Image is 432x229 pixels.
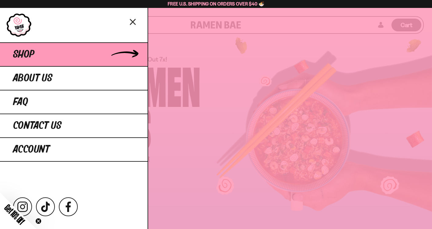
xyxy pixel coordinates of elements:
[128,16,138,27] button: Close menu
[13,73,52,84] span: About Us
[168,1,264,7] span: Free U.S. Shipping on Orders over $40 🍜
[13,97,28,107] span: FAQ
[35,218,41,224] button: Close teaser
[13,144,50,155] span: Account
[13,120,62,131] span: Contact Us
[3,203,27,226] span: Get 10% Off
[13,49,34,60] span: Shop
